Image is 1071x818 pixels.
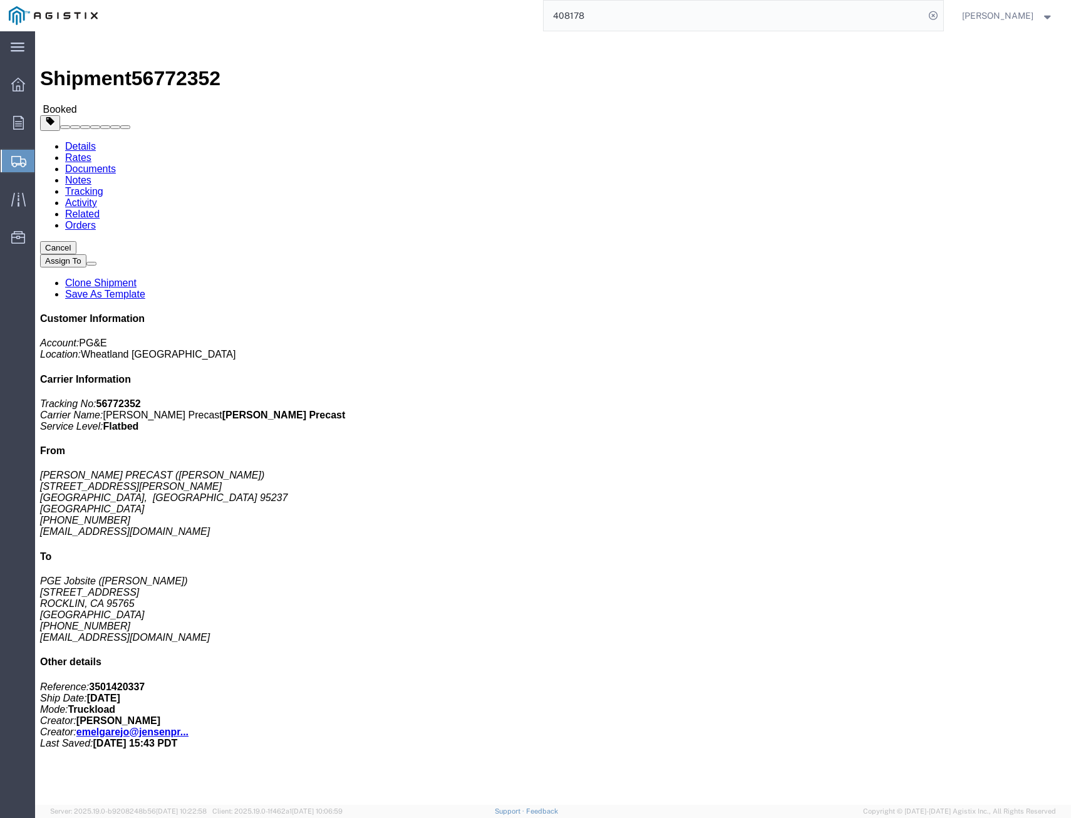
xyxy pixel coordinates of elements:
a: Support [495,807,526,815]
span: [DATE] 10:06:59 [292,807,343,815]
span: Server: 2025.19.0-b9208248b56 [50,807,207,815]
span: Copyright © [DATE]-[DATE] Agistix Inc., All Rights Reserved [863,806,1056,817]
input: Search for shipment number, reference number [544,1,924,31]
span: Client: 2025.19.0-1f462a1 [212,807,343,815]
span: Leilani Castellanos [962,9,1033,23]
iframe: FS Legacy Container [35,31,1071,805]
a: Feedback [526,807,558,815]
button: [PERSON_NAME] [961,8,1054,23]
span: [DATE] 10:22:58 [156,807,207,815]
img: logo [9,6,98,25]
